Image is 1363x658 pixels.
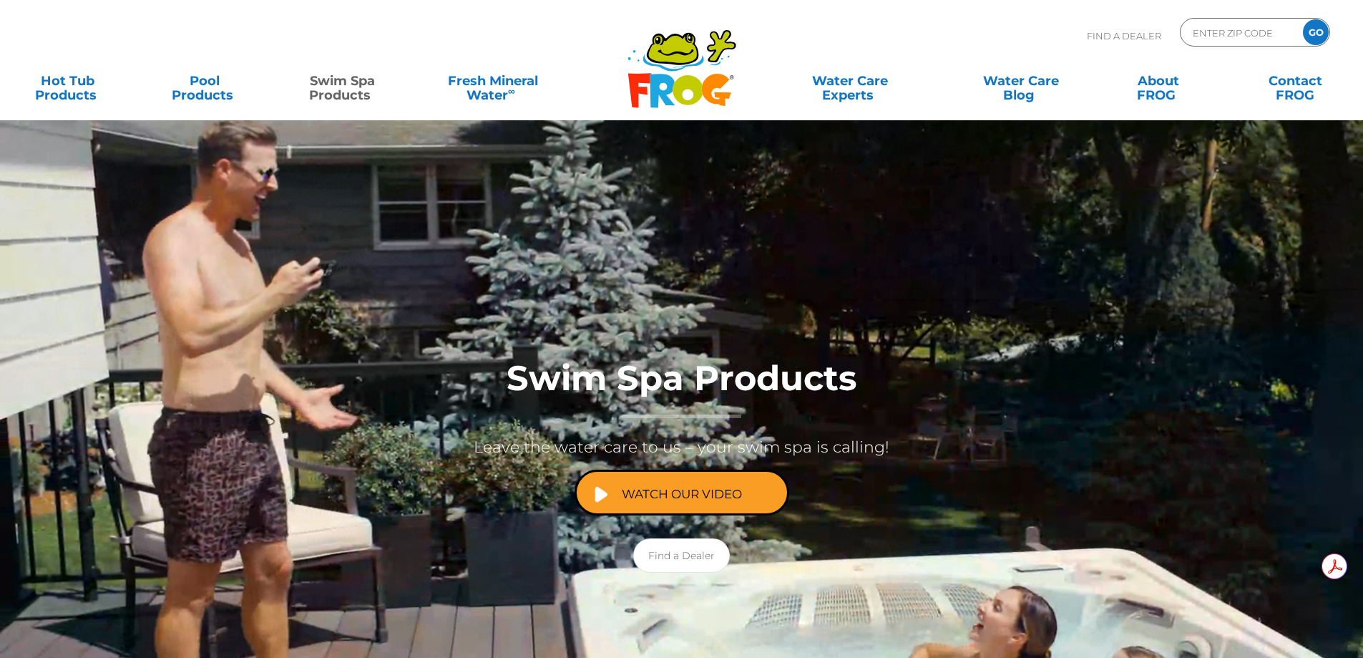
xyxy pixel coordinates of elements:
a: Water CareBlog [967,67,1074,95]
p: Leave the water care to us – your swim spa is calling! [396,432,968,463]
a: AboutFROG [1105,67,1211,95]
a: Fresh MineralWater∞ [426,67,560,95]
input: GO [1303,19,1329,45]
a: Find a Dealer [633,538,730,573]
a: Swim SpaProducts [289,67,396,95]
p: Find A Dealer [1087,18,1161,54]
a: Hot TubProducts [14,67,121,95]
h1: Swim Spa Products [396,359,968,418]
a: PoolProducts [152,67,258,95]
input: Zip Code Form [1191,22,1288,43]
a: Watch Our Video [575,470,789,516]
a: Water CareExperts [763,67,937,95]
sup: ∞ [508,85,515,97]
a: ContactFROG [1242,67,1349,95]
